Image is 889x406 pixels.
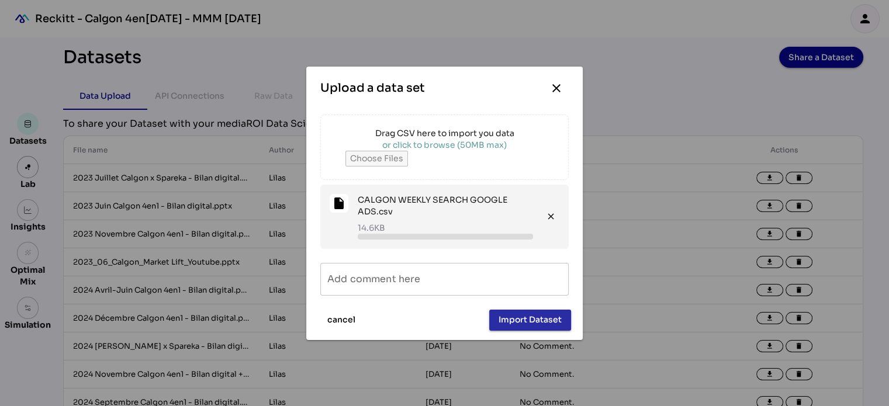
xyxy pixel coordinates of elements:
div: Drag CSV here to import you data [345,127,544,139]
div: Upload a data set [320,80,425,96]
button: cancel [318,310,365,331]
div: CALGON WEEKLY SEARCH GOOGLE ADS.csv [358,194,533,217]
div: 14.6KB [358,222,385,234]
i: close [545,211,555,221]
button: Import Dataset [489,310,571,331]
span: Import Dataset [499,313,562,327]
div: or click to browse (50MB max) [345,139,544,151]
span: cancel [327,313,355,327]
i: insert_drive_file [330,194,348,213]
input: Add comment here [327,263,562,296]
i: close [549,81,563,95]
